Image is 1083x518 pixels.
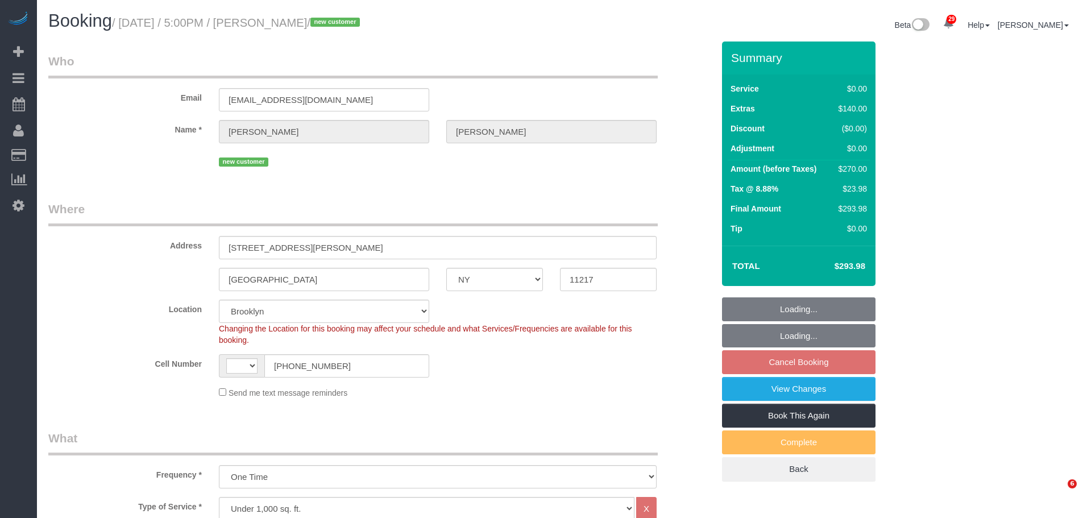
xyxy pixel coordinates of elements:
label: Type of Service * [40,497,210,512]
a: [PERSON_NAME] [998,20,1069,30]
legend: What [48,430,658,455]
legend: Where [48,201,658,226]
label: Frequency * [40,465,210,480]
label: Adjustment [731,143,774,154]
span: new customer [310,18,360,27]
label: Email [40,88,210,103]
label: Final Amount [731,203,781,214]
h3: Summary [731,51,870,64]
a: 29 [937,11,960,36]
div: ($0.00) [834,123,867,134]
label: Cell Number [40,354,210,370]
small: / [DATE] / 5:00PM / [PERSON_NAME] [112,16,363,29]
legend: Who [48,53,658,78]
label: Extras [731,103,755,114]
div: $270.00 [834,163,867,175]
span: 29 [947,15,956,24]
input: Cell Number [264,354,429,378]
label: Amount (before Taxes) [731,163,816,175]
strong: Total [732,261,760,271]
label: Discount [731,123,765,134]
span: 6 [1068,479,1077,488]
span: new customer [219,158,268,167]
a: Book This Again [722,404,875,428]
div: $140.00 [834,103,867,114]
h4: $293.98 [800,262,865,271]
a: View Changes [722,377,875,401]
span: Send me text message reminders [229,388,347,397]
span: Changing the Location for this booking may affect your schedule and what Services/Frequencies are... [219,324,632,345]
div: $293.98 [834,203,867,214]
div: $0.00 [834,143,867,154]
input: Last Name [446,120,657,143]
label: Tax @ 8.88% [731,183,778,194]
label: Name * [40,120,210,135]
span: Booking [48,11,112,31]
img: New interface [911,18,930,33]
span: / [307,16,363,29]
input: First Name [219,120,429,143]
label: Service [731,83,759,94]
a: Back [722,457,875,481]
label: Location [40,300,210,315]
a: Beta [895,20,930,30]
input: Zip Code [560,268,657,291]
label: Address [40,236,210,251]
img: Automaid Logo [7,11,30,27]
input: Email [219,88,429,111]
input: City [219,268,429,291]
a: Help [968,20,990,30]
label: Tip [731,223,742,234]
div: $23.98 [834,183,867,194]
div: $0.00 [834,83,867,94]
div: $0.00 [834,223,867,234]
iframe: Intercom live chat [1044,479,1072,507]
